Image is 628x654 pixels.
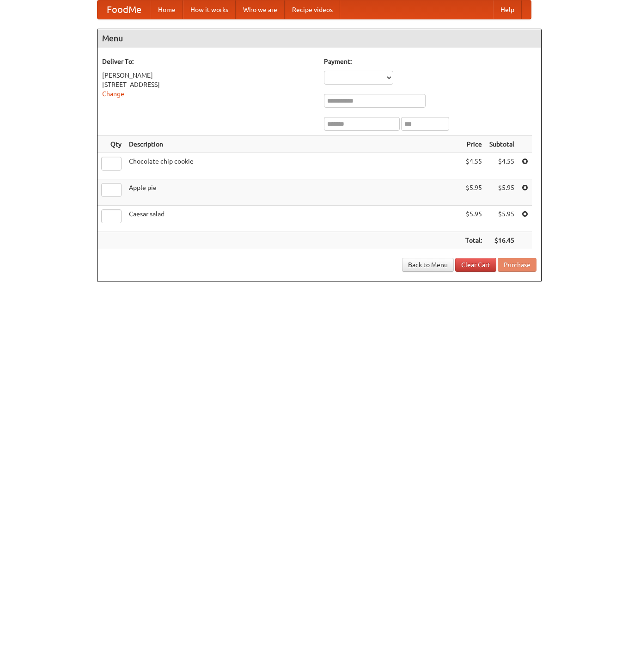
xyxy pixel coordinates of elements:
[102,90,124,98] a: Change
[498,258,537,272] button: Purchase
[455,258,496,272] a: Clear Cart
[151,0,183,19] a: Home
[102,80,315,89] div: [STREET_ADDRESS]
[98,29,541,48] h4: Menu
[125,179,462,206] td: Apple pie
[98,0,151,19] a: FoodMe
[493,0,522,19] a: Help
[486,136,518,153] th: Subtotal
[285,0,340,19] a: Recipe videos
[462,232,486,249] th: Total:
[486,232,518,249] th: $16.45
[125,206,462,232] td: Caesar salad
[125,153,462,179] td: Chocolate chip cookie
[102,57,315,66] h5: Deliver To:
[462,136,486,153] th: Price
[402,258,454,272] a: Back to Menu
[102,71,315,80] div: [PERSON_NAME]
[462,179,486,206] td: $5.95
[462,153,486,179] td: $4.55
[462,206,486,232] td: $5.95
[486,206,518,232] td: $5.95
[236,0,285,19] a: Who we are
[324,57,537,66] h5: Payment:
[486,179,518,206] td: $5.95
[183,0,236,19] a: How it works
[98,136,125,153] th: Qty
[125,136,462,153] th: Description
[486,153,518,179] td: $4.55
